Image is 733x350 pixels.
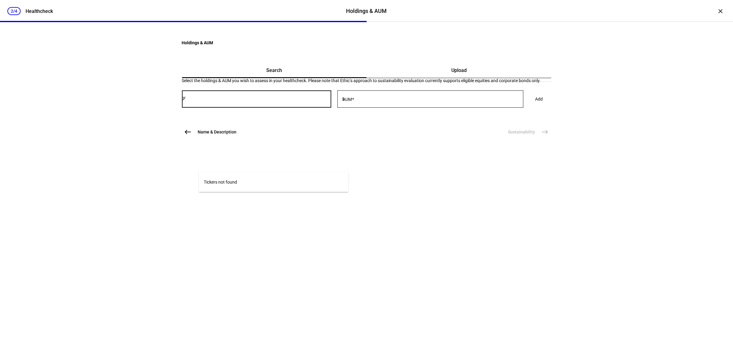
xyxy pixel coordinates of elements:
span: Upload [451,68,467,73]
div: Holdings & AUM [346,7,387,15]
mat-icon: west [184,128,192,136]
input: Number [182,95,331,100]
div: 2/4 [7,7,21,15]
h4: Holdings & AUM [182,40,551,45]
div: Tickers not found [204,180,237,185]
span: $ [342,97,345,101]
span: Search [266,68,282,73]
button: Name & Description [182,126,244,138]
span: Name & Description [198,129,237,135]
div: Healthcheck [26,8,53,14]
mat-label: AUM [343,97,352,102]
div: × [716,6,726,16]
div: Select the holdings & AUM you wish to assess in your healthcheck. Please note that Ethic’s approa... [182,78,551,83]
